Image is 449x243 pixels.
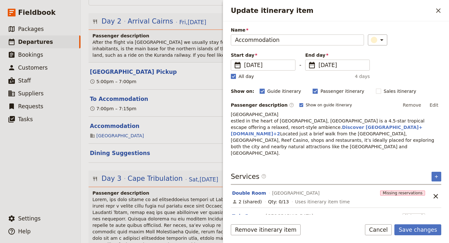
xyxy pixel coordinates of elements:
button: Edit day information [92,16,206,26]
span: Located just a brief walk from the [GEOGRAPHIC_DATA], [GEOGRAPHIC_DATA], Reef Casino, shops and r... [231,131,436,156]
span: Day 2 [102,16,122,26]
span: Requests [18,103,43,110]
span: Fri , [DATE] [179,18,206,26]
span: Staff [18,77,31,84]
button: Close drawer [433,5,444,16]
span: Help [18,228,31,235]
h2: Update itinerary item [231,6,433,15]
span: Show on guide itinerary [306,102,352,108]
span: ​ [234,61,241,69]
span: Sat , [DATE] [189,176,218,183]
span: Arrival Cairns [128,16,173,26]
span: estled in the heart of [GEOGRAPHIC_DATA], [GEOGRAPHIC_DATA] is a 4.5-star tropical escape offerin... [231,118,426,130]
button: Remove [400,100,424,110]
span: [GEOGRAPHIC_DATA] [266,213,313,219]
span: All day [239,73,254,80]
button: Edit this service option [232,190,266,196]
span: Customers [18,64,48,71]
button: ​ [368,34,387,45]
span: - [299,61,301,71]
span: [GEOGRAPHIC_DATA] [272,190,320,196]
span: Departures [18,39,53,45]
span: Tasks [18,116,33,122]
button: Edit this itinerary item [90,149,150,157]
span: Uses itinerary item time [295,199,350,205]
span: Missing reservations [380,190,425,196]
span: Packages [18,26,44,32]
div: 5:00pm – 7:00pm [90,78,136,85]
span: Suppliers [18,90,44,97]
span: ​ [261,174,266,179]
span: Not used [402,213,425,219]
span: ​ [289,102,294,108]
span: [DATE] [318,61,366,69]
span: [DATE] [244,61,291,69]
a: [GEOGRAPHIC_DATA] [96,132,144,139]
span: Day 3 [102,174,122,183]
button: Unlink service [430,214,441,225]
span: Fieldbook [18,8,56,17]
span: ​ [308,61,316,69]
span: Name [231,27,364,33]
h3: Services [231,172,266,181]
span: Start day [231,52,295,58]
button: Edit this itinerary item [90,122,139,130]
span: Bookings [18,52,43,58]
span: Sales itinerary [384,88,416,94]
button: Add service inclusion [432,172,441,181]
div: 2 (shared) [232,199,262,205]
div: ​ [371,36,386,44]
h4: Passenger description [92,190,439,196]
a: Discover [GEOGRAPHIC_DATA]+[DOMAIN_NAME]+2 [231,125,422,136]
span: ​ [261,174,266,181]
span: End day [305,52,370,58]
h4: Passenger description [92,33,439,39]
button: Edit this itinerary item [90,68,177,76]
span: [GEOGRAPHIC_DATA] [231,112,278,117]
div: 7:00pm – 7:15pm [90,105,136,112]
input: Name [231,34,364,45]
button: Edit [427,100,441,110]
button: Edit this service option [232,213,260,219]
span: 4 days [355,73,370,80]
button: Save changes [394,224,441,235]
span: Settings [18,215,41,222]
button: Remove itinerary item [231,224,301,235]
div: Show on: [231,88,254,94]
button: Unlink service [430,191,441,202]
div: Qty: 0/13 [268,199,289,205]
button: Cancel [365,224,392,235]
span: Guide itinerary [267,88,301,94]
button: Edit this itinerary item [90,95,148,103]
button: Edit day information [92,174,218,183]
span: Passenger itinerary [320,88,364,94]
span: Cape Tribulation [128,174,183,183]
label: Passenger description [231,102,294,108]
span: After the flight via [GEOGRAPHIC_DATA] we usually stay four nights in [GEOGRAPHIC_DATA]. [GEOGRAP... [92,40,437,58]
